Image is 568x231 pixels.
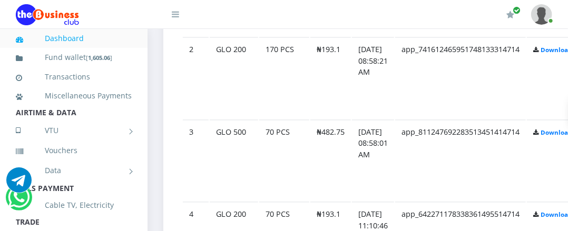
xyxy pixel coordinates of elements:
a: Data [16,157,132,184]
small: [ ] [86,54,112,62]
a: Dashboard [16,26,132,51]
a: Cable TV, Electricity [16,193,132,217]
td: [DATE] 08:58:01 AM [352,120,394,202]
img: Logo [16,4,79,25]
td: ₦482.75 [310,120,351,202]
td: app_741612465951748133314714 [395,37,526,119]
a: Chat for support [8,193,30,210]
a: Fund wallet[1,605.06] [16,45,132,70]
td: 2 [183,37,209,119]
span: Renew/Upgrade Subscription [513,6,521,14]
td: app_811247692283513451414714 [395,120,526,202]
td: 170 PCS [259,37,309,119]
td: GLO 200 [210,37,258,119]
b: 1,605.06 [88,54,110,62]
td: GLO 500 [210,120,258,202]
td: ₦193.1 [310,37,351,119]
a: Chat for support [6,175,32,193]
i: Renew/Upgrade Subscription [506,11,514,19]
a: Vouchers [16,138,132,163]
a: Transactions [16,65,132,89]
td: [DATE] 08:58:21 AM [352,37,394,119]
a: VTU [16,117,132,144]
td: 70 PCS [259,120,309,202]
a: Miscellaneous Payments [16,84,132,108]
img: User [531,4,552,25]
td: 3 [183,120,209,202]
